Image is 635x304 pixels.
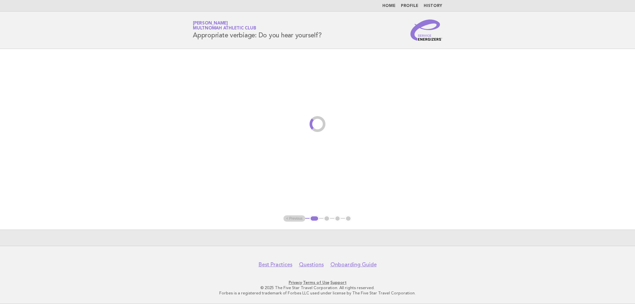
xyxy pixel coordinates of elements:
[382,4,396,8] a: Home
[259,261,292,268] a: Best Practices
[410,20,442,41] img: Service Energizers
[115,285,520,290] p: © 2025 The Five Star Travel Corporation. All rights reserved.
[424,4,442,8] a: History
[193,21,256,30] a: [PERSON_NAME]Multnomah Athletic Club
[115,290,520,296] p: Forbes is a registered trademark of Forbes LLC used under license by The Five Star Travel Corpora...
[303,280,329,285] a: Terms of Use
[193,26,256,31] span: Multnomah Athletic Club
[330,280,347,285] a: Support
[193,22,321,39] h1: Appropriate verbiage: Do you hear yourself?
[289,280,302,285] a: Privacy
[115,280,520,285] p: · ·
[330,261,377,268] a: Onboarding Guide
[299,261,324,268] a: Questions
[401,4,418,8] a: Profile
